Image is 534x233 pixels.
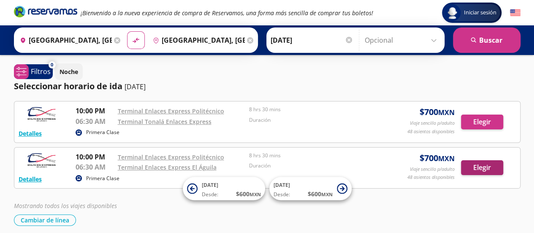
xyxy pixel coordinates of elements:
a: Terminal Tonalá Enlaces Express [118,118,211,126]
input: Buscar Origen [16,30,112,51]
a: Brand Logo [14,5,77,20]
span: $ 700 [420,152,455,164]
span: [DATE] [274,181,290,189]
button: Buscar [453,27,520,53]
p: 48 asientos disponibles [407,174,455,181]
p: 10:00 PM [76,152,114,162]
span: [DATE] [202,181,218,189]
p: Duración [249,116,377,124]
input: Elegir Fecha [271,30,353,51]
span: 0 [51,61,53,69]
p: [DATE] [125,82,146,92]
p: Viaje sencillo p/adulto [410,120,455,127]
input: Opcional [365,30,440,51]
button: Elegir [461,115,503,129]
button: Cambiar de línea [14,214,76,226]
button: 0Filtros [14,64,53,79]
i: Brand Logo [14,5,77,18]
p: 8 hrs 30 mins [249,106,377,113]
span: $ 700 [420,106,455,118]
span: Desde: [274,191,290,198]
small: MXN [438,108,455,117]
p: 10:00 PM [76,106,114,116]
img: RESERVAMOS [19,106,65,123]
small: MXN [438,154,455,163]
button: Noche [55,63,83,80]
p: Duración [249,162,377,170]
button: [DATE]Desde:$600MXN [183,177,265,200]
button: Detalles [19,129,42,138]
p: 8 hrs 30 mins [249,152,377,159]
small: MXN [321,191,333,197]
button: Detalles [19,175,42,184]
em: Mostrando todos los viajes disponibles [14,202,117,210]
span: $ 600 [308,189,333,198]
button: Elegir [461,160,503,175]
span: Desde: [202,191,218,198]
em: ¡Bienvenido a la nueva experiencia de compra de Reservamos, una forma más sencilla de comprar tus... [81,9,373,17]
span: $ 600 [236,189,261,198]
p: 06:30 AM [76,162,114,172]
input: Buscar Destino [149,30,245,51]
img: RESERVAMOS [19,152,65,169]
a: Terminal Enlaces Express El Águila [118,163,217,171]
small: MXN [249,191,261,197]
span: Iniciar sesión [461,8,500,17]
p: Filtros [31,66,51,77]
p: Noche [60,67,78,76]
a: Terminal Enlaces Express Politécnico [118,153,224,161]
p: Primera Clase [86,175,119,182]
p: Seleccionar horario de ida [14,80,122,93]
button: English [510,8,520,18]
p: Viaje sencillo p/adulto [410,166,455,173]
p: 48 asientos disponibles [407,128,455,135]
p: 06:30 AM [76,116,114,126]
button: [DATE]Desde:$600MXN [269,177,352,200]
a: Terminal Enlaces Express Politécnico [118,107,224,115]
p: Primera Clase [86,129,119,136]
